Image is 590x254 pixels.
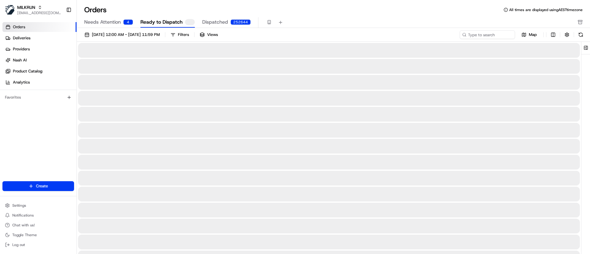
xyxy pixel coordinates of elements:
a: Analytics [2,77,77,87]
button: Toggle Theme [2,231,74,239]
div: Favorites [2,92,74,102]
div: 252644 [230,19,251,25]
a: Product Catalog [2,66,77,76]
h1: Orders [84,5,107,15]
button: Create [2,181,74,191]
a: Providers [2,44,77,54]
button: Notifications [2,211,74,220]
button: Refresh [576,30,585,39]
span: Notifications [12,213,34,218]
button: [DATE] 12:00 AM - [DATE] 11:59 PM [82,30,163,39]
button: Chat with us! [2,221,74,229]
span: Settings [12,203,26,208]
span: Create [36,183,48,189]
button: MILKRUNMILKRUN[EMAIL_ADDRESS][DOMAIN_NAME] [2,2,64,17]
img: MILKRUN [5,5,15,15]
button: Log out [2,240,74,249]
span: Dispatched [202,18,228,26]
div: 4 [123,19,133,25]
a: Nash AI [2,55,77,65]
button: Map [517,31,541,38]
span: Needs Attention [84,18,121,26]
button: Settings [2,201,74,210]
span: All times are displayed using AEST timezone [509,7,583,12]
a: Deliveries [2,33,77,43]
span: Analytics [13,80,30,85]
input: Type to search [460,30,515,39]
span: Deliveries [13,35,30,41]
div: Filters [178,32,189,37]
span: Ready to Dispatch [140,18,183,26]
span: [DATE] 12:00 AM - [DATE] 11:59 PM [92,32,160,37]
a: Orders [2,22,77,32]
span: Views [207,32,218,37]
button: Filters [168,30,192,39]
button: MILKRUN [17,4,35,10]
span: Chat with us! [12,223,35,228]
button: [EMAIL_ADDRESS][DOMAIN_NAME] [17,10,61,15]
span: Nash AI [13,57,27,63]
button: Views [197,30,221,39]
span: Map [529,32,537,37]
span: Log out [12,242,25,247]
span: Providers [13,46,30,52]
span: Product Catalog [13,68,42,74]
span: Orders [13,24,25,30]
span: Toggle Theme [12,233,37,237]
